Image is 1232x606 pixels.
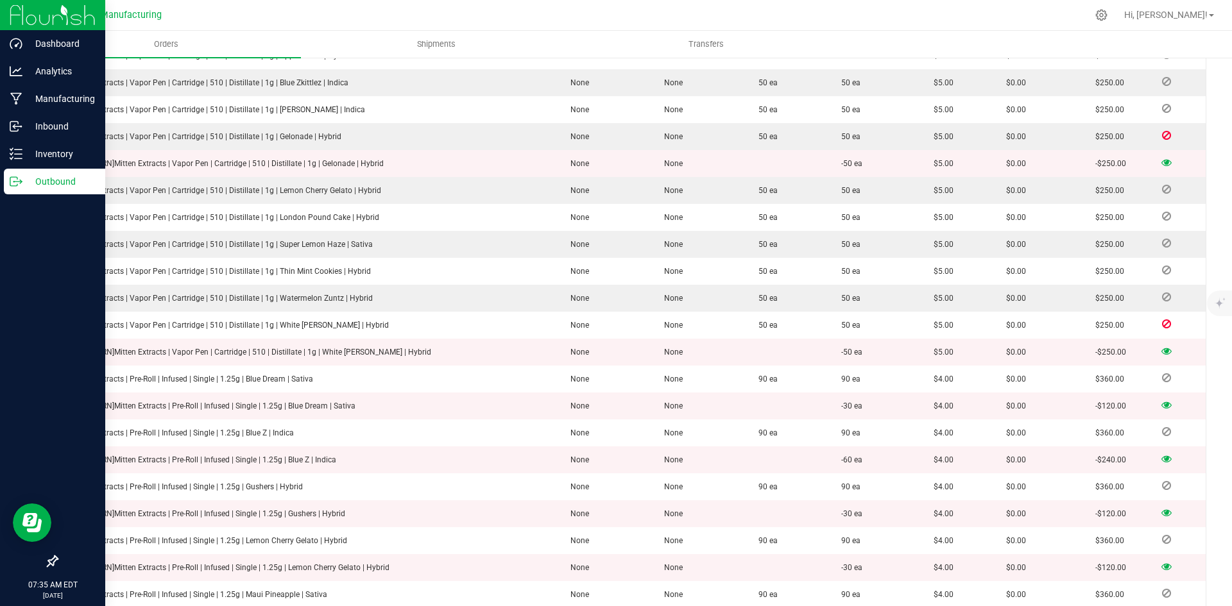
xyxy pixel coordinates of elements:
[658,78,683,87] span: None
[927,321,954,330] span: $5.00
[65,321,389,330] span: Mitten Extracts | Vapor Pen | Cartridge | 510 | Distillate | 1g | White [PERSON_NAME] | Hybrid
[1089,132,1124,141] span: $250.00
[65,375,313,383] span: Mitten Extracts | Pre-Roll | Infused | Single | 1.25g | Blue Dream | Sativa
[752,321,778,330] span: 50 ea
[1089,186,1124,195] span: $250.00
[400,38,473,50] span: Shipments
[137,38,196,50] span: Orders
[1157,158,1176,166] span: View Rejected Inventory
[65,51,351,60] span: Mitten Extracts | Vapor Pen | Cartridge | 510 | Distillate | 1g | Apple Fritter | Hybrid
[927,294,954,303] span: $5.00
[927,348,954,357] span: $5.00
[1000,590,1026,599] span: $0.00
[752,428,778,437] span: 90 ea
[658,213,683,222] span: None
[927,401,954,410] span: $4.00
[1157,562,1176,570] span: View Rejected Inventory
[927,78,954,87] span: $5.00
[1124,10,1208,20] span: Hi, [PERSON_NAME]!
[65,132,341,141] span: Mitten Extracts | Vapor Pen | Cartridge | 510 | Distillate | 1g | Gelonade | Hybrid
[671,38,741,50] span: Transfers
[658,159,683,168] span: None
[1089,213,1124,222] span: $250.00
[1089,509,1126,518] span: -$120.00
[658,509,683,518] span: None
[22,63,99,79] p: Analytics
[752,294,778,303] span: 50 ea
[835,401,862,410] span: -30 ea
[658,51,683,60] span: None
[658,401,683,410] span: None
[1157,78,1176,85] span: Reject Inventory
[1000,267,1026,276] span: $0.00
[564,321,589,330] span: None
[752,132,778,141] span: 50 ea
[65,267,371,276] span: Mitten Extracts | Vapor Pen | Cartridge | 510 | Distillate | 1g | Thin Mint Cookies | Hybrid
[927,267,954,276] span: $5.00
[835,294,860,303] span: 50 ea
[927,428,954,437] span: $4.00
[1000,240,1026,249] span: $0.00
[65,455,336,464] span: Mitten Extracts | Pre-Roll | Infused | Single | 1.25g | Blue Z | Indica
[564,213,589,222] span: None
[658,536,683,545] span: None
[564,51,589,60] span: None
[835,78,860,87] span: 50 ea
[927,375,954,383] span: $4.00
[658,348,683,357] span: None
[658,186,683,195] span: None
[1089,348,1126,357] span: -$250.00
[658,132,683,141] span: None
[1093,9,1109,21] div: Manage settings
[564,375,589,383] span: None
[1089,105,1124,114] span: $250.00
[10,120,22,133] inline-svg: Inbound
[927,105,954,114] span: $5.00
[564,348,589,357] span: None
[564,240,589,249] span: None
[1089,321,1124,330] span: $250.00
[835,51,860,60] span: 50 ea
[22,91,99,106] p: Manufacturing
[927,509,954,518] span: $4.00
[564,186,589,195] span: None
[927,563,954,572] span: $4.00
[1089,51,1124,60] span: $250.00
[65,428,294,437] span: Mitten Extracts | Pre-Roll | Infused | Single | 1.25g | Blue Z | Indica
[564,294,589,303] span: None
[1089,536,1124,545] span: $360.00
[1157,320,1176,328] span: Inventory Rejected
[1089,159,1126,168] span: -$250.00
[1000,105,1026,114] span: $0.00
[658,455,683,464] span: None
[1089,455,1126,464] span: -$240.00
[752,267,778,276] span: 50 ea
[65,590,327,599] span: Mitten Extracts | Pre-Roll | Infused | Single | 1.25g | Maui Pineapple | Sativa
[65,509,345,518] span: Mitten Extracts | Pre-Roll | Infused | Single | 1.25g | Gushers | Hybrid
[927,51,954,60] span: $5.00
[1000,428,1026,437] span: $0.00
[658,240,683,249] span: None
[1157,105,1176,112] span: Reject Inventory
[564,509,589,518] span: None
[658,375,683,383] span: None
[658,428,683,437] span: None
[65,348,431,357] span: Mitten Extracts | Vapor Pen | Cartridge | 510 | Distillate | 1g | White [PERSON_NAME] | Hybrid
[564,78,589,87] span: None
[927,482,954,491] span: $4.00
[927,213,954,222] span: $5.00
[1157,131,1176,139] span: Inventory Rejected
[835,428,860,437] span: 90 ea
[1089,401,1126,410] span: -$120.00
[927,590,954,599] span: $4.00
[835,375,860,383] span: 90 ea
[10,175,22,188] inline-svg: Outbound
[1000,509,1026,518] span: $0.00
[22,174,99,189] p: Outbound
[1157,239,1176,247] span: Reject Inventory
[752,78,778,87] span: 50 ea
[1000,159,1026,168] span: $0.00
[835,159,862,168] span: -50 ea
[1000,294,1026,303] span: $0.00
[835,321,860,330] span: 50 ea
